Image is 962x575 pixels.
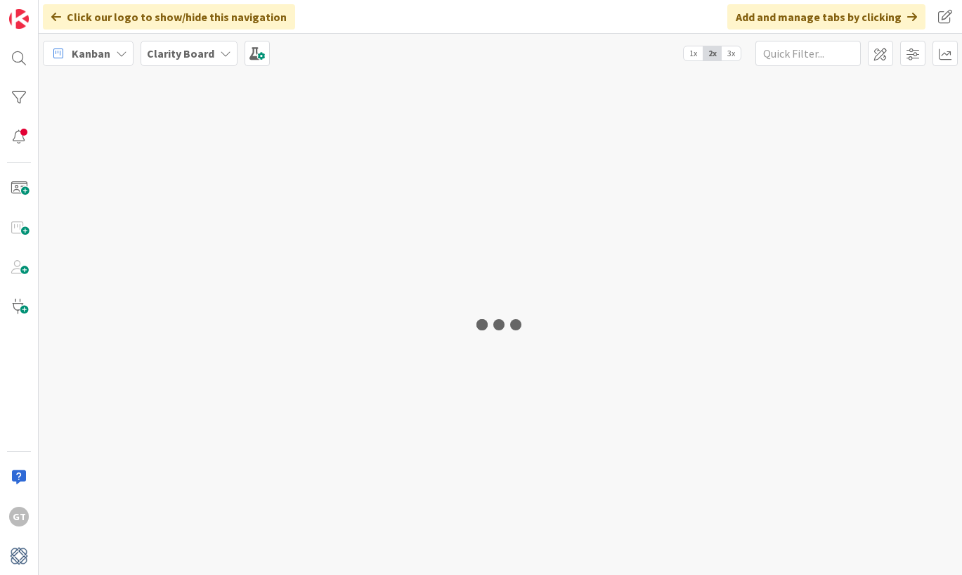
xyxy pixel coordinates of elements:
[703,46,722,60] span: 2x
[147,46,214,60] b: Clarity Board
[43,4,295,30] div: Click our logo to show/hide this navigation
[755,41,861,66] input: Quick Filter...
[722,46,741,60] span: 3x
[9,546,29,566] img: avatar
[9,9,29,29] img: Visit kanbanzone.com
[72,45,110,62] span: Kanban
[684,46,703,60] span: 1x
[727,4,925,30] div: Add and manage tabs by clicking
[9,507,29,526] div: GT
